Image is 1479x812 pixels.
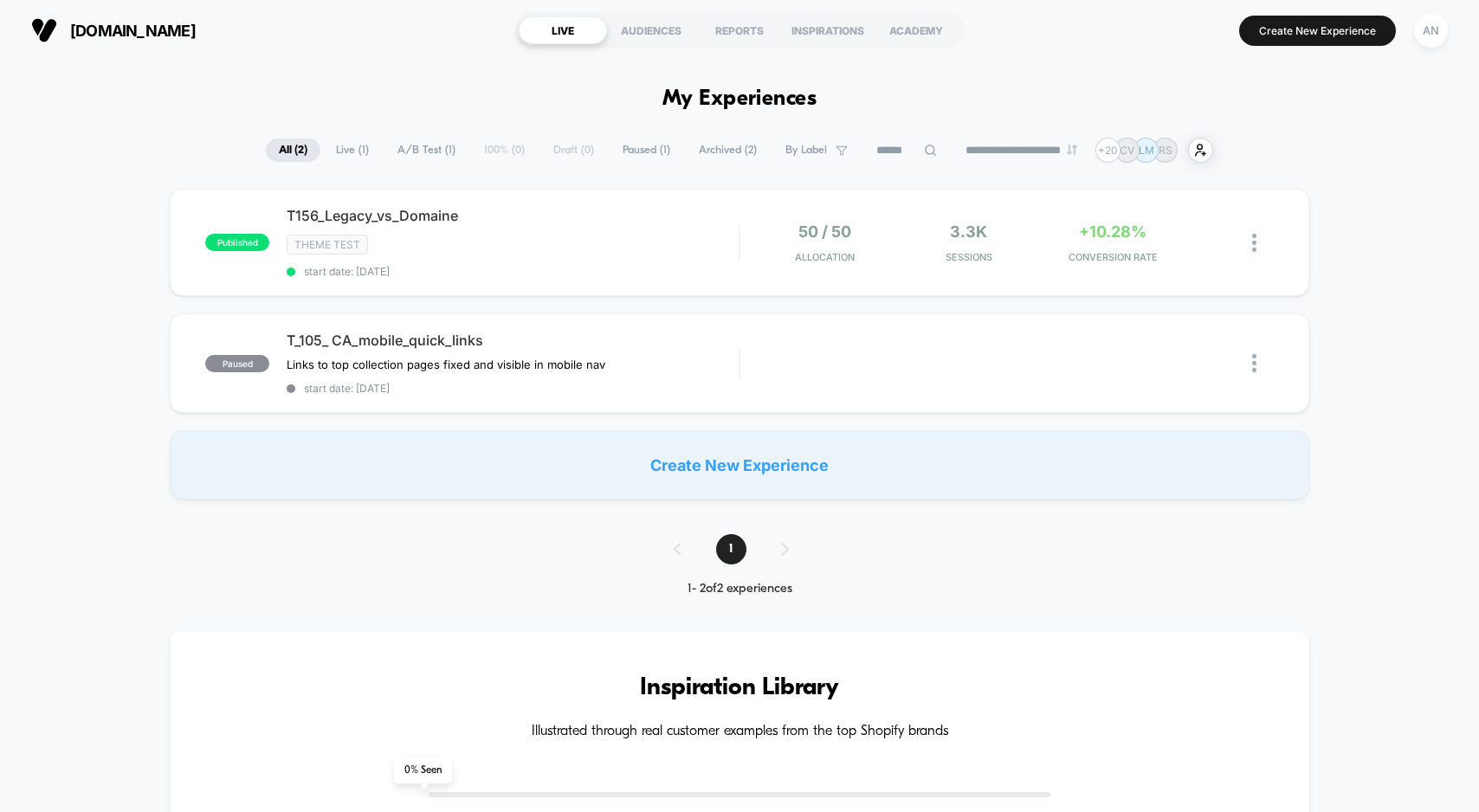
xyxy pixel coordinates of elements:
img: end [1067,145,1077,155]
div: INSPIRATIONS [784,16,872,44]
p: LM [1139,144,1154,157]
span: T_105_ CA_mobile_quick_links [287,332,739,349]
div: LIVE [519,16,607,44]
div: AUDIENCES [607,16,695,44]
img: Visually logo [31,17,57,43]
div: REPORTS [695,16,784,44]
button: [DOMAIN_NAME] [26,16,201,44]
span: Paused ( 1 ) [610,139,683,162]
span: By Label [785,144,827,157]
span: [DOMAIN_NAME] [70,22,196,40]
div: 1 - 2 of 2 experiences [656,582,823,596]
button: Create New Experience [1239,16,1396,46]
span: published [205,234,269,251]
span: A/B Test ( 1 ) [384,139,468,162]
span: start date: [DATE] [287,382,739,395]
span: T156_Legacy_vs_Domaine [287,207,739,224]
span: paused [205,355,269,372]
span: CONVERSION RATE [1045,251,1180,263]
h3: Inspiration Library [222,674,1256,702]
span: All ( 2 ) [266,139,320,162]
button: AN [1409,13,1453,48]
span: 0 % Seen [394,757,452,783]
span: Theme Test [287,235,368,255]
div: Create New Experience [170,430,1308,499]
div: + 20 [1095,138,1121,163]
span: 50 / 50 [798,222,851,241]
p: RS [1159,144,1172,157]
span: 3.3k [950,222,987,241]
span: Sessions [901,251,1037,263]
span: +10.28% [1079,222,1146,241]
img: close [1252,234,1256,252]
div: AN [1414,14,1448,48]
span: Links to top collection pages fixed and visible in mobile nav [287,358,605,371]
img: close [1252,354,1256,372]
span: Archived ( 2 ) [686,139,770,162]
span: start date: [DATE] [287,265,739,278]
p: CV [1120,144,1134,157]
h1: My Experiences [662,87,817,112]
span: 1 [716,534,746,564]
h4: Illustrated through real customer examples from the top Shopify brands [222,724,1256,740]
div: ACADEMY [872,16,960,44]
span: Allocation [795,251,855,263]
span: Live ( 1 ) [323,139,382,162]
